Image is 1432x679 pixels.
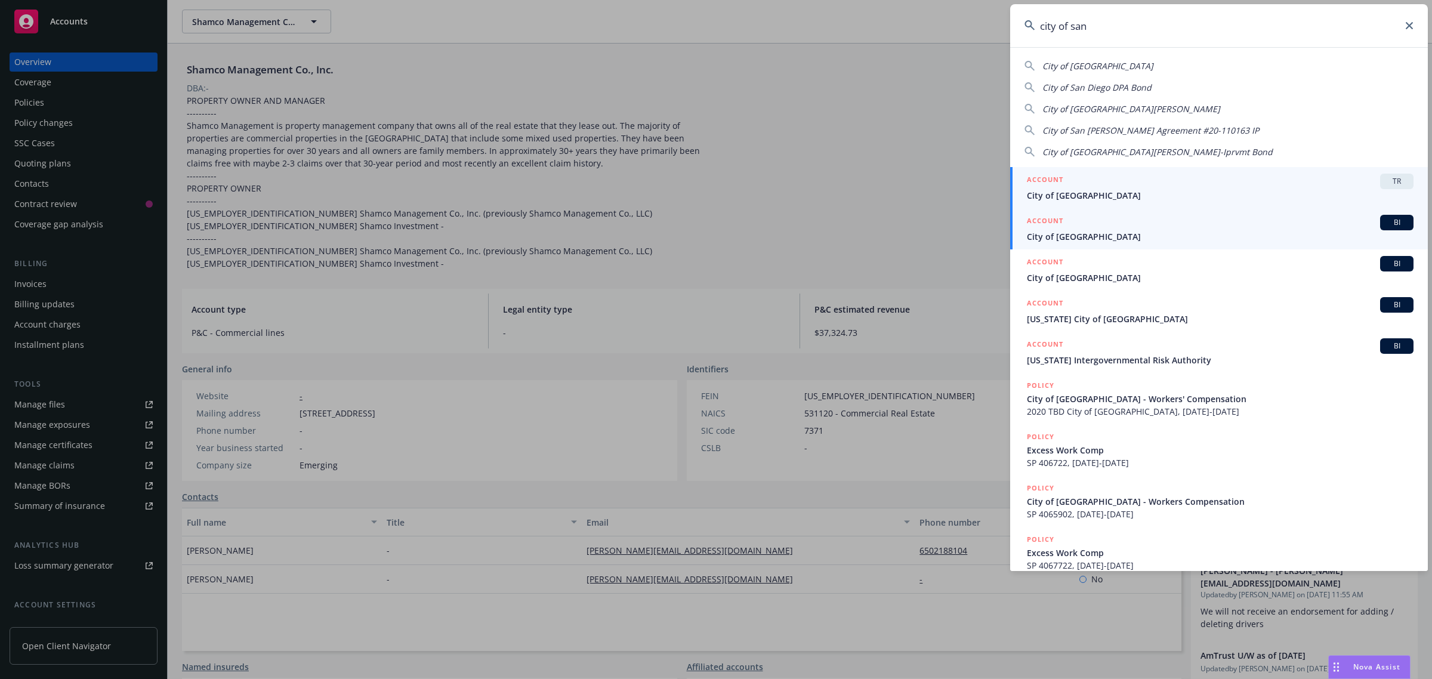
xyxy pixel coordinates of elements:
h5: POLICY [1027,482,1054,494]
h5: ACCOUNT [1027,215,1063,229]
div: Drag to move [1329,656,1344,678]
span: BI [1385,341,1409,351]
h5: POLICY [1027,533,1054,545]
span: [US_STATE] City of [GEOGRAPHIC_DATA] [1027,313,1414,325]
span: SP 4065902, [DATE]-[DATE] [1027,508,1414,520]
span: City of [GEOGRAPHIC_DATA] [1027,271,1414,284]
h5: ACCOUNT [1027,174,1063,188]
span: SP 4067722, [DATE]-[DATE] [1027,559,1414,572]
a: ACCOUNTTRCity of [GEOGRAPHIC_DATA] [1010,167,1428,208]
span: City of [GEOGRAPHIC_DATA] [1042,60,1153,72]
span: BI [1385,217,1409,228]
span: City of [GEOGRAPHIC_DATA] - Workers' Compensation [1027,393,1414,405]
span: BI [1385,258,1409,269]
a: POLICYExcess Work CompSP 4067722, [DATE]-[DATE] [1010,527,1428,578]
span: City of [GEOGRAPHIC_DATA] - Workers Compensation [1027,495,1414,508]
a: POLICYCity of [GEOGRAPHIC_DATA] - Workers CompensationSP 4065902, [DATE]-[DATE] [1010,476,1428,527]
span: BI [1385,300,1409,310]
span: Excess Work Comp [1027,547,1414,559]
span: City of San Diego DPA Bond [1042,82,1152,93]
span: TR [1385,176,1409,187]
a: ACCOUNTBI[US_STATE] Intergovernmental Risk Authority [1010,332,1428,373]
a: ACCOUNTBI[US_STATE] City of [GEOGRAPHIC_DATA] [1010,291,1428,332]
button: Nova Assist [1328,655,1411,679]
a: ACCOUNTBICity of [GEOGRAPHIC_DATA] [1010,208,1428,249]
span: SP 406722, [DATE]-[DATE] [1027,456,1414,469]
a: POLICYExcess Work CompSP 406722, [DATE]-[DATE] [1010,424,1428,476]
span: City of [GEOGRAPHIC_DATA] [1027,230,1414,243]
span: Nova Assist [1353,662,1400,672]
h5: POLICY [1027,431,1054,443]
h5: ACCOUNT [1027,338,1063,353]
a: POLICYCity of [GEOGRAPHIC_DATA] - Workers' Compensation2020 TBD City of [GEOGRAPHIC_DATA], [DATE]... [1010,373,1428,424]
span: City of [GEOGRAPHIC_DATA] [1027,189,1414,202]
span: City of [GEOGRAPHIC_DATA][PERSON_NAME] [1042,103,1220,115]
span: 2020 TBD City of [GEOGRAPHIC_DATA], [DATE]-[DATE] [1027,405,1414,418]
h5: ACCOUNT [1027,256,1063,270]
a: ACCOUNTBICity of [GEOGRAPHIC_DATA] [1010,249,1428,291]
h5: POLICY [1027,379,1054,391]
input: Search... [1010,4,1428,47]
span: City of San [PERSON_NAME] Agreement #20-110163 IP [1042,125,1259,136]
h5: ACCOUNT [1027,297,1063,311]
span: City of [GEOGRAPHIC_DATA][PERSON_NAME]-Iprvmt Bond [1042,146,1273,158]
span: Excess Work Comp [1027,444,1414,456]
span: [US_STATE] Intergovernmental Risk Authority [1027,354,1414,366]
